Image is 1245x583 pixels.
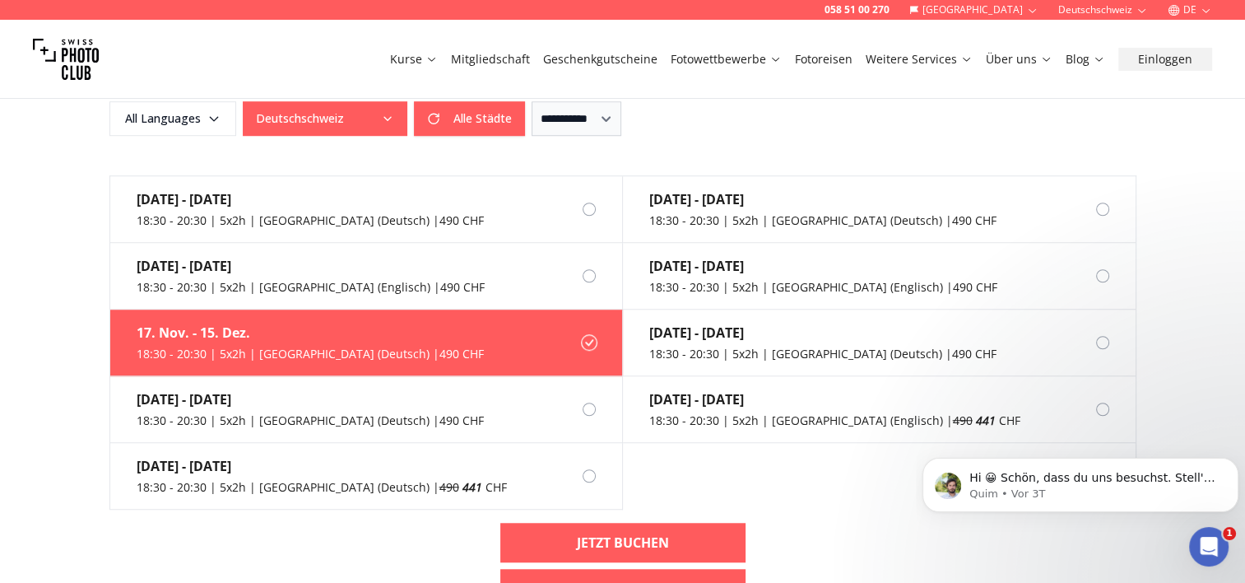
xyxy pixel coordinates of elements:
div: 17. Nov. - 15. Dez. [137,323,484,343]
div: 18:30 - 20:30 | 5x2h | [GEOGRAPHIC_DATA] (Englisch) | CHF [649,413,1020,429]
iframe: Intercom live chat [1189,527,1229,567]
div: [DATE] - [DATE] [137,189,484,209]
em: 441 [462,479,482,495]
a: Über uns [986,51,1052,68]
div: 18:30 - 20:30 | 5x2h | [GEOGRAPHIC_DATA] (Deutsch) | 490 CHF [137,413,484,429]
div: [DATE] - [DATE] [137,389,484,409]
button: Fotoreisen [788,48,859,71]
button: Deutschschweiz [243,101,407,136]
button: Einloggen [1118,48,1212,71]
em: 441 [976,413,996,428]
div: [DATE] - [DATE] [137,456,507,476]
button: Alle Städte [414,101,525,136]
div: [DATE] - [DATE] [649,389,1020,409]
div: [DATE] - [DATE] [137,256,485,276]
div: [DATE] - [DATE] [649,323,996,343]
div: [DATE] - [DATE] [649,189,996,209]
a: Fotowettbewerbe [671,51,782,68]
button: Kurse [383,48,444,71]
button: All Languages [109,101,236,136]
button: Fotowettbewerbe [664,48,788,71]
iframe: Intercom notifications Nachricht [916,423,1245,539]
button: Mitgliedschaft [444,48,537,71]
button: Blog [1059,48,1112,71]
div: 18:30 - 20:30 | 5x2h | [GEOGRAPHIC_DATA] (Deutsch) | CHF [137,479,507,496]
div: 18:30 - 20:30 | 5x2h | [GEOGRAPHIC_DATA] (Deutsch) | 490 CHF [649,346,996,362]
span: 1 [1223,527,1236,540]
div: 18:30 - 20:30 | 5x2h | [GEOGRAPHIC_DATA] (Deutsch) | 490 CHF [649,212,996,229]
button: Über uns [979,48,1059,71]
div: 18:30 - 20:30 | 5x2h | [GEOGRAPHIC_DATA] (Deutsch) | 490 CHF [137,346,484,362]
b: Jetzt buchen [577,533,669,553]
a: Blog [1066,51,1105,68]
a: Kurse [390,51,438,68]
a: Mitgliedschaft [451,51,530,68]
span: 490 [953,413,973,428]
div: 18:30 - 20:30 | 5x2h | [GEOGRAPHIC_DATA] (Deutsch) | 490 CHF [137,212,484,229]
a: Weitere Services [866,51,973,68]
div: [DATE] - [DATE] [649,256,997,276]
a: Fotoreisen [795,51,852,68]
a: Jetzt buchen [500,523,746,562]
a: Geschenkgutscheine [543,51,657,68]
div: 18:30 - 20:30 | 5x2h | [GEOGRAPHIC_DATA] (Englisch) | 490 CHF [649,279,997,296]
div: 18:30 - 20:30 | 5x2h | [GEOGRAPHIC_DATA] (Englisch) | 490 CHF [137,279,485,296]
img: Swiss photo club [33,26,99,92]
span: 490 [439,479,459,495]
button: Geschenkgutscheine [537,48,664,71]
a: 058 51 00 270 [825,3,890,16]
span: All Languages [112,104,234,133]
button: Weitere Services [859,48,979,71]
